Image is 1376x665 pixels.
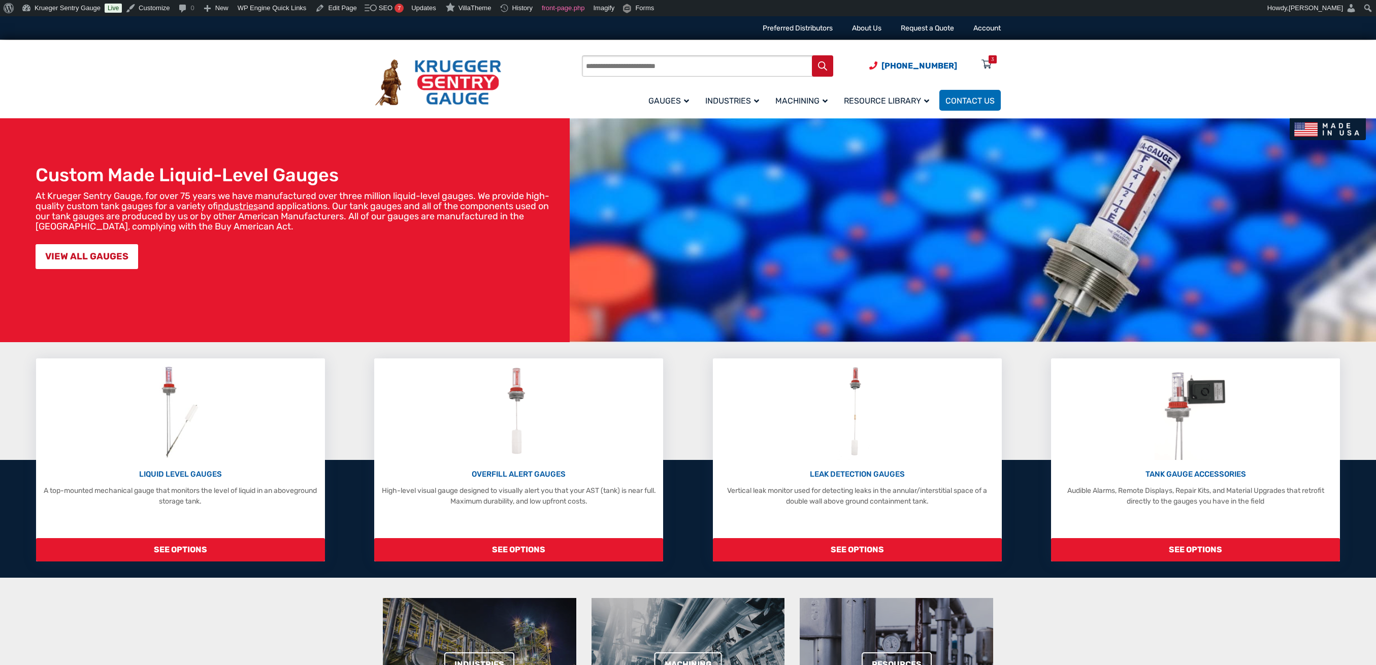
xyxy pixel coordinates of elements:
p: Audible Alarms, Remote Displays, Repair Kits, and Material Upgrades that retrofit directly to the... [1056,485,1335,507]
img: Leak Detection Gauges [837,363,877,460]
a: Overfill Alert Gauges OVERFILL ALERT GAUGES High-level visual gauge designed to visually alert yo... [374,358,663,561]
img: Tank Gauge Accessories [1155,363,1236,460]
span: Resource Library [844,96,929,106]
span: Gauges [648,96,689,106]
img: bg_hero_bannerksentry [570,118,1376,342]
a: Account [973,24,1001,32]
p: OVERFILL ALERT GAUGES [379,469,658,480]
a: Contact Us [939,90,1001,111]
p: LEAK DETECTION GAUGES [718,469,997,480]
img: Made In USA [1290,118,1366,140]
span: SEE OPTIONS [1051,538,1340,561]
span: SEE OPTIONS [374,538,663,561]
p: TANK GAUGE ACCESSORIES [1056,469,1335,480]
p: At Krueger Sentry Gauge, for over 75 years we have manufactured over three million liquid-level g... [36,191,565,231]
a: Machining [769,88,838,112]
span: SEE OPTIONS [713,538,1002,561]
p: A top-mounted mechanical gauge that monitors the level of liquid in an aboveground storage tank. [41,485,320,507]
a: Leak Detection Gauges LEAK DETECTION GAUGES Vertical leak monitor used for detecting leaks in the... [713,358,1002,561]
a: Tank Gauge Accessories TANK GAUGE ACCESSORIES Audible Alarms, Remote Displays, Repair Kits, and M... [1051,358,1340,561]
a: VIEW ALL GAUGES [36,244,138,269]
span: Industries [705,96,759,106]
a: About Us [852,24,881,32]
span: SEE OPTIONS [36,538,325,561]
img: Overfill Alert Gauges [496,363,541,460]
a: Preferred Distributors [763,24,833,32]
a: Liquid Level Gauges LIQUID LEVEL GAUGES A top-mounted mechanical gauge that monitors the level of... [36,358,325,561]
img: Liquid Level Gauges [153,363,207,460]
span: Machining [775,96,828,106]
p: Vertical leak monitor used for detecting leaks in the annular/interstitial space of a double wall... [718,485,997,507]
a: Request a Quote [901,24,954,32]
p: LIQUID LEVEL GAUGES [41,469,320,480]
a: Resource Library [838,88,939,112]
h1: Custom Made Liquid-Level Gauges [36,164,565,186]
img: Krueger Sentry Gauge [375,59,501,106]
a: industries [218,201,258,212]
a: Industries [699,88,769,112]
p: High-level visual gauge designed to visually alert you that your AST (tank) is near full. Maximum... [379,485,658,507]
a: Gauges [642,88,699,112]
div: 3 [991,55,994,63]
a: Phone Number (920) 434-8860 [869,59,957,72]
span: Contact Us [945,96,995,106]
span: [PHONE_NUMBER] [881,61,957,71]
